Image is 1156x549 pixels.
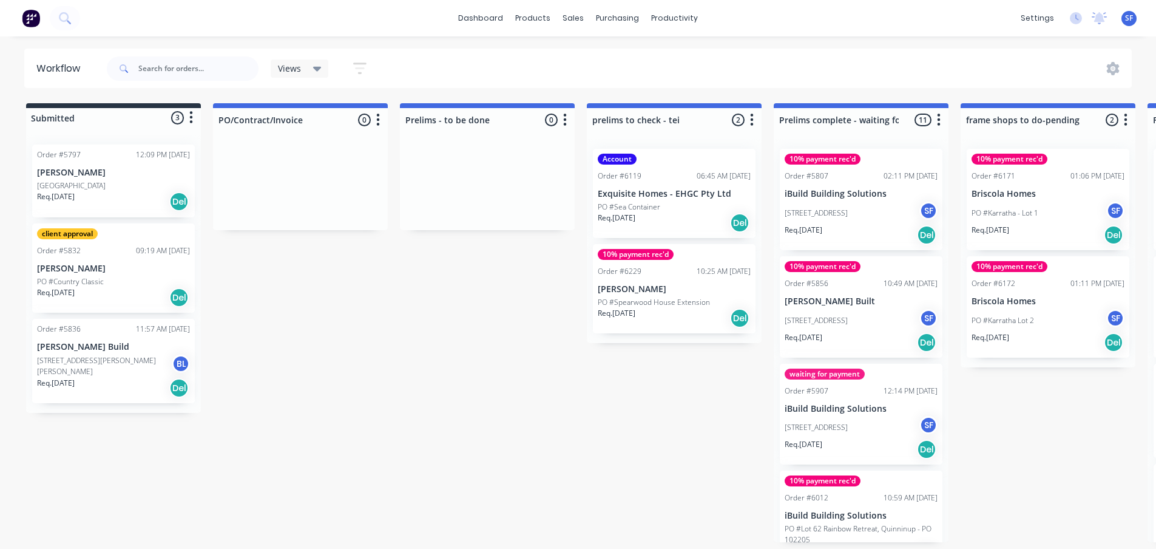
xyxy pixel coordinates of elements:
div: SF [1106,202,1124,220]
div: settings [1015,9,1060,27]
div: Order #583611:57 AM [DATE][PERSON_NAME] Build[STREET_ADDRESS][PERSON_NAME][PERSON_NAME]BLReq.[DAT... [32,319,195,403]
p: Req. [DATE] [37,191,75,202]
div: client approval [37,228,98,239]
p: Req. [DATE] [598,213,635,223]
p: [STREET_ADDRESS][PERSON_NAME][PERSON_NAME] [37,355,172,377]
p: [PERSON_NAME] [37,264,190,274]
div: Del [169,192,189,211]
p: [PERSON_NAME] Build [37,342,190,352]
div: productivity [645,9,704,27]
div: Order #5807 [785,171,828,182]
div: Del [169,288,189,307]
div: Del [730,213,749,233]
div: 10:25 AM [DATE] [697,266,751,277]
img: Factory [22,9,40,27]
p: Req. [DATE] [785,225,822,236]
div: 10% payment rec'dOrder #617201:11 PM [DATE]Briscola HomesPO #Karratha Lot 2SFReq.[DATE]Del [967,256,1129,358]
div: BL [172,355,190,373]
div: 10% payment rec'd [972,154,1047,165]
div: Del [1104,225,1123,245]
div: client approvalOrder #583209:19 AM [DATE][PERSON_NAME]PO #Country ClassicReq.[DATE]Del [32,223,195,313]
div: 10% payment rec'd [785,154,860,165]
div: Order #5832 [37,245,81,256]
div: Order #6119 [598,171,641,182]
div: 10% payment rec'dOrder #617101:06 PM [DATE]Briscola HomesPO #Karratha - Lot 1SFReq.[DATE]Del [967,149,1129,250]
div: 09:19 AM [DATE] [136,245,190,256]
p: Briscola Homes [972,189,1124,199]
p: iBuild Building Solutions [785,511,938,521]
div: Workflow [36,61,86,76]
p: [STREET_ADDRESS] [785,315,848,326]
div: Order #6229 [598,266,641,277]
div: SF [1106,309,1124,327]
input: Search for orders... [138,56,259,81]
p: Exquisite Homes - EHGC Pty Ltd [598,189,751,199]
p: PO #Karratha Lot 2 [972,315,1034,326]
p: Briscola Homes [972,296,1124,307]
div: Order #5856 [785,278,828,289]
span: SF [1125,13,1133,24]
div: SF [919,202,938,220]
div: 10% payment rec'dOrder #580702:11 PM [DATE]iBuild Building Solutions[STREET_ADDRESS]SFReq.[DATE]Del [780,149,942,250]
div: 12:14 PM [DATE] [884,386,938,397]
p: PO #Spearwood House Extension [598,297,710,308]
div: SF [919,309,938,327]
p: iBuild Building Solutions [785,404,938,414]
div: Del [730,309,749,328]
div: 10% payment rec'd [972,261,1047,272]
p: [STREET_ADDRESS] [785,208,848,219]
div: 12:09 PM [DATE] [136,149,190,160]
div: 10% payment rec'dOrder #585610:49 AM [DATE][PERSON_NAME] Built[STREET_ADDRESS]SFReq.[DATE]Del [780,256,942,358]
div: products [509,9,556,27]
p: Req. [DATE] [37,287,75,298]
div: Order #5907 [785,386,828,397]
div: 10% payment rec'd [598,249,674,260]
div: Order #6172 [972,278,1015,289]
p: [PERSON_NAME] [37,168,190,178]
p: PO #Lot 62 Rainbow Retreat, Quinninup - PO 102205 [785,523,938,545]
span: Views [278,62,301,75]
p: [PERSON_NAME] [598,284,751,295]
p: Req. [DATE] [972,225,1009,236]
div: 10% payment rec'd [785,476,860,486]
p: Req. [DATE] [785,332,822,343]
p: PO #Country Classic [37,276,104,287]
div: waiting for payment [785,369,865,380]
div: Del [917,333,936,352]
p: [PERSON_NAME] Built [785,296,938,307]
div: 01:06 PM [DATE] [1070,171,1124,182]
p: [STREET_ADDRESS] [785,422,848,433]
div: 06:45 AM [DATE] [697,171,751,182]
div: Order #6171 [972,171,1015,182]
p: Req. [DATE] [785,439,822,450]
p: Req. [DATE] [37,378,75,389]
div: Del [169,378,189,398]
p: iBuild Building Solutions [785,189,938,199]
div: Account [598,154,637,165]
div: SF [919,416,938,434]
div: AccountOrder #611906:45 AM [DATE]Exquisite Homes - EHGC Pty LtdPO #Sea ContainerReq.[DATE]Del [593,149,755,238]
div: waiting for paymentOrder #590712:14 PM [DATE]iBuild Building Solutions[STREET_ADDRESS]SFReq.[DATE... [780,364,942,465]
div: 10:59 AM [DATE] [884,493,938,503]
div: Order #6012 [785,493,828,503]
p: Req. [DATE] [598,308,635,319]
p: [GEOGRAPHIC_DATA] [37,180,106,191]
div: 10:49 AM [DATE] [884,278,938,289]
div: Del [1104,333,1123,352]
p: Req. [DATE] [972,332,1009,343]
div: 10% payment rec'dOrder #622910:25 AM [DATE][PERSON_NAME]PO #Spearwood House ExtensionReq.[DATE]Del [593,244,755,333]
a: dashboard [452,9,509,27]
div: 01:11 PM [DATE] [1070,278,1124,289]
p: PO #Karratha - Lot 1 [972,208,1038,219]
div: Del [917,225,936,245]
div: 10% payment rec'd [785,261,860,272]
div: Del [917,440,936,459]
div: Order #579712:09 PM [DATE][PERSON_NAME][GEOGRAPHIC_DATA]Req.[DATE]Del [32,145,195,217]
div: Order #5836 [37,324,81,335]
p: PO #Sea Container [598,202,660,213]
div: 02:11 PM [DATE] [884,171,938,182]
div: purchasing [590,9,645,27]
div: Order #5797 [37,149,81,160]
div: sales [556,9,590,27]
div: 11:57 AM [DATE] [136,324,190,335]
